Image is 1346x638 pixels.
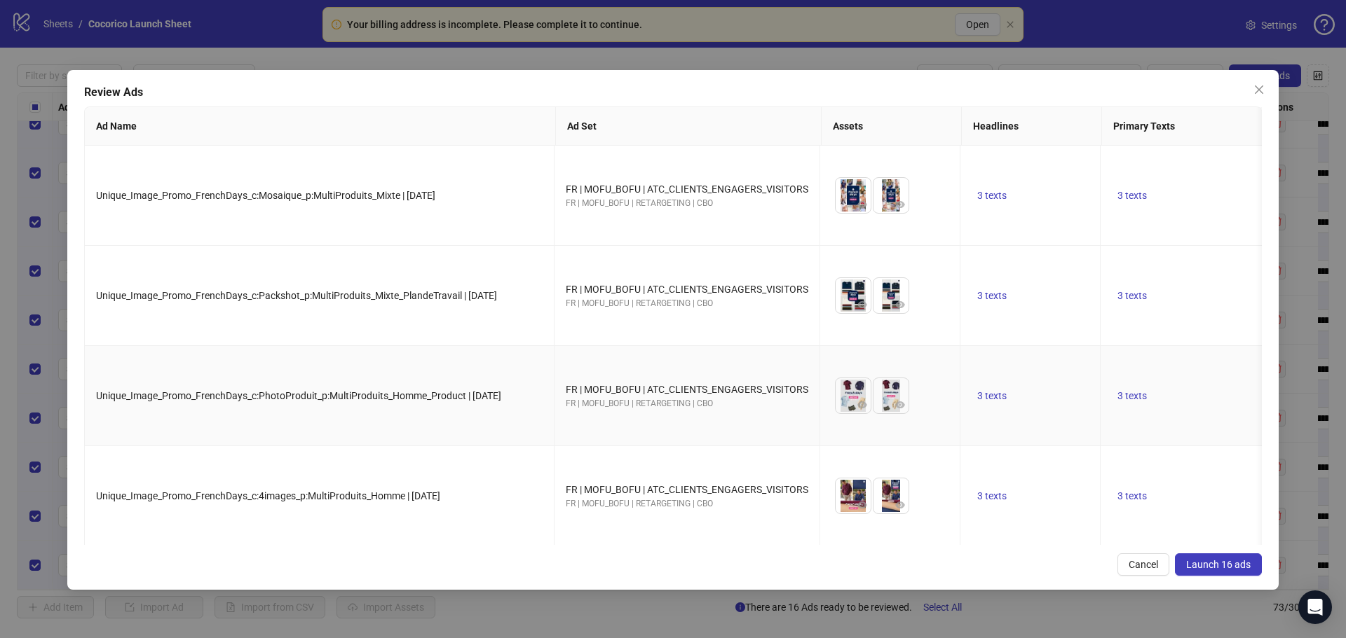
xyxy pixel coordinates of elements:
span: Launch 16 ads [1186,559,1251,570]
img: Asset 2 [873,378,909,413]
th: Primary Texts [1102,107,1277,146]
span: 3 texts [1117,490,1147,501]
span: eye [895,500,905,510]
span: 3 texts [977,290,1007,301]
span: eye [857,300,867,310]
button: 3 texts [972,287,1012,304]
button: Preview [854,196,871,213]
span: eye [857,500,867,510]
span: Cancel [1129,559,1158,570]
img: Asset 2 [873,478,909,513]
span: 3 texts [977,490,1007,501]
button: Preview [892,296,909,313]
div: FR | MOFU_BOFU | RETARGETING | CBO [566,397,808,410]
button: 3 texts [1112,287,1153,304]
button: 3 texts [972,487,1012,504]
button: 3 texts [1112,387,1153,404]
div: FR | MOFU_BOFU | RETARGETING | CBO [566,497,808,511]
button: Preview [892,196,909,213]
span: 3 texts [1117,190,1147,201]
img: Asset 2 [873,278,909,313]
button: 3 texts [1112,187,1153,204]
span: Unique_Image_Promo_FrenchDays_c:4images_p:MultiProduits_Homme | [DATE] [96,490,440,501]
th: Ad Set [556,107,822,146]
button: Preview [892,396,909,413]
span: 3 texts [977,190,1007,201]
span: eye [895,400,905,410]
img: Asset 1 [836,278,871,313]
button: 3 texts [972,187,1012,204]
img: Asset 1 [836,178,871,213]
button: 3 texts [1112,487,1153,504]
span: 3 texts [1117,290,1147,301]
div: FR | MOFU_BOFU | RETARGETING | CBO [566,197,808,210]
div: FR | MOFU_BOFU | ATC_CLIENTS_ENGAGERS_VISITORS [566,482,808,497]
th: Ad Name [85,107,556,146]
span: 3 texts [977,390,1007,401]
span: Unique_Image_Promo_FrenchDays_c:Packshot_p:MultiProduits_Mixte_PlandeTravail | [DATE] [96,290,497,301]
div: FR | MOFU_BOFU | ATC_CLIENTS_ENGAGERS_VISITORS [566,181,808,197]
div: FR | MOFU_BOFU | ATC_CLIENTS_ENGAGERS_VISITORS [566,282,808,297]
button: Cancel [1117,553,1169,576]
th: Assets [822,107,962,146]
button: Preview [892,497,909,513]
div: FR | MOFU_BOFU | RETARGETING | CBO [566,297,808,310]
span: eye [857,400,867,410]
button: Close [1248,78,1270,101]
span: eye [857,200,867,209]
button: Launch 16 ads [1175,553,1262,576]
div: Open Intercom Messenger [1298,590,1332,624]
img: Asset 2 [873,178,909,213]
span: close [1253,84,1265,95]
img: Asset 1 [836,378,871,413]
div: FR | MOFU_BOFU | ATC_CLIENTS_ENGAGERS_VISITORS [566,382,808,397]
span: Unique_Image_Promo_FrenchDays_c:Mosaique_p:MultiProduits_Mixte | [DATE] [96,190,435,201]
button: 3 texts [972,387,1012,404]
span: eye [895,200,905,209]
button: Preview [854,497,871,513]
span: 3 texts [1117,390,1147,401]
th: Headlines [962,107,1102,146]
button: Preview [854,396,871,413]
span: Unique_Image_Promo_FrenchDays_c:PhotoProduit_p:MultiProduits_Homme_Product | [DATE] [96,390,501,401]
div: Review Ads [84,84,1262,101]
span: eye [895,300,905,310]
img: Asset 1 [836,478,871,513]
button: Preview [854,296,871,313]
